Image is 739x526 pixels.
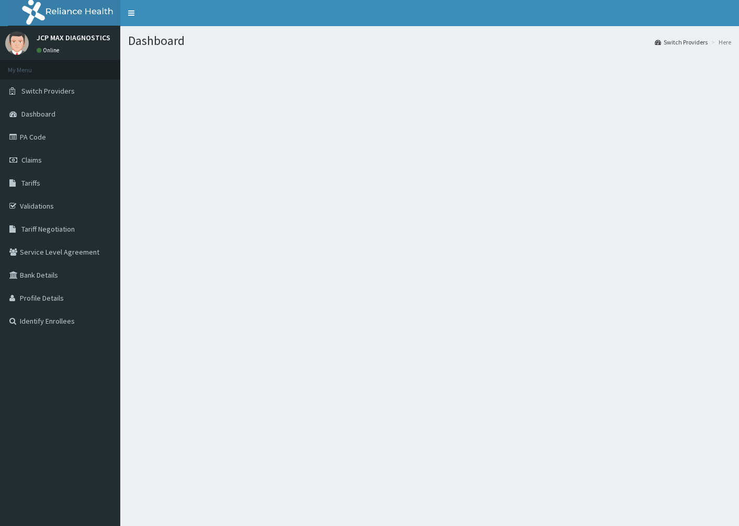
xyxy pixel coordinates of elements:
li: Here [709,38,731,47]
p: JCP MAX DIAGNOSTICS [37,34,110,41]
span: Claims [21,155,42,165]
span: Switch Providers [21,86,75,96]
a: Online [37,47,62,54]
a: Switch Providers [655,38,708,47]
h1: Dashboard [128,34,731,48]
img: User Image [5,31,29,55]
span: Tariffs [21,178,40,188]
span: Dashboard [21,109,55,119]
span: Tariff Negotiation [21,224,75,234]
